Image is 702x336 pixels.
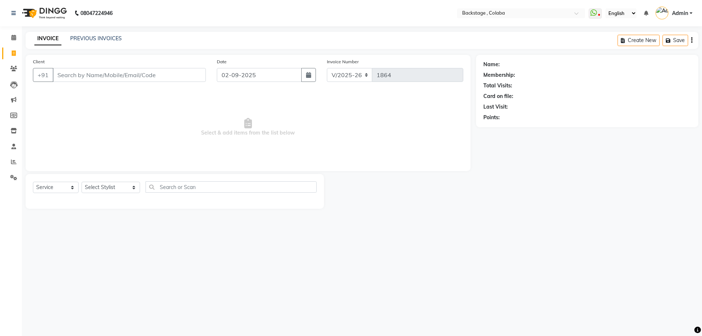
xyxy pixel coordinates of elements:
[483,114,500,121] div: Points:
[33,68,53,82] button: +91
[19,3,69,23] img: logo
[483,93,513,100] div: Card on file:
[483,103,508,111] div: Last Visit:
[217,58,227,65] label: Date
[672,10,688,17] span: Admin
[483,82,512,90] div: Total Visits:
[663,35,688,46] button: Save
[618,35,660,46] button: Create New
[33,58,45,65] label: Client
[327,58,359,65] label: Invoice Number
[70,35,122,42] a: PREVIOUS INVOICES
[483,71,515,79] div: Membership:
[33,91,463,164] span: Select & add items from the list below
[656,7,668,19] img: Admin
[34,32,61,45] a: INVOICE
[483,61,500,68] div: Name:
[146,181,317,193] input: Search or Scan
[80,3,113,23] b: 08047224946
[53,68,206,82] input: Search by Name/Mobile/Email/Code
